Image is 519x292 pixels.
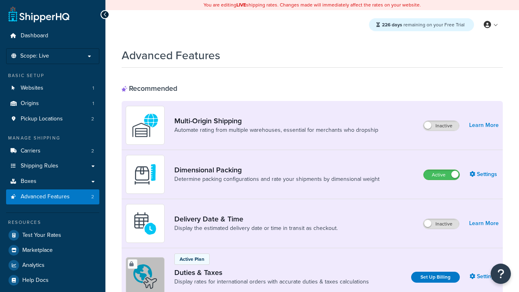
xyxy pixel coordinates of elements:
strong: 226 days [382,21,402,28]
span: 2 [91,148,94,155]
a: Websites1 [6,81,99,96]
li: Carriers [6,144,99,159]
a: Test Your Rates [6,228,99,243]
label: Inactive [423,121,459,131]
h1: Advanced Features [122,47,220,63]
span: Carriers [21,148,41,155]
span: Pickup Locations [21,116,63,122]
span: Advanced Features [21,193,70,200]
a: Boxes [6,174,99,189]
span: Analytics [22,262,45,269]
span: Scope: Live [20,53,49,60]
a: Dashboard [6,28,99,43]
span: 1 [92,85,94,92]
span: Shipping Rules [21,163,58,170]
div: Resources [6,219,99,226]
img: gfkeb5ejjkALwAAAABJRU5ErkJggg== [131,209,159,238]
span: Boxes [21,178,36,185]
a: Delivery Date & Time [174,215,338,223]
li: Advanced Features [6,189,99,204]
span: Help Docs [22,277,49,284]
span: Test Your Rates [22,232,61,239]
a: Dimensional Packing [174,165,380,174]
a: Learn More [469,120,499,131]
a: Analytics [6,258,99,273]
div: Basic Setup [6,72,99,79]
b: LIVE [236,1,246,9]
img: WatD5o0RtDAAAAAElFTkSuQmCC [131,111,159,140]
a: Settings [470,271,499,282]
button: Open Resource Center [491,264,511,284]
span: Websites [21,85,43,92]
div: Recommended [122,84,177,93]
li: Websites [6,81,99,96]
a: Determine packing configurations and rate your shipments by dimensional weight [174,175,380,183]
label: Active [424,170,459,180]
label: Inactive [423,219,459,229]
a: Carriers2 [6,144,99,159]
p: Active Plan [180,255,204,263]
span: Marketplace [22,247,53,254]
a: Multi-Origin Shipping [174,116,378,125]
a: Shipping Rules [6,159,99,174]
span: Dashboard [21,32,48,39]
a: Automate rating from multiple warehouses, essential for merchants who dropship [174,126,378,134]
a: Duties & Taxes [174,268,369,277]
li: Pickup Locations [6,112,99,127]
span: remaining on your Free Trial [382,21,465,28]
img: DTVBYsAAAAAASUVORK5CYII= [131,160,159,189]
span: 2 [91,116,94,122]
span: 2 [91,193,94,200]
a: Learn More [469,218,499,229]
a: Display rates for international orders with accurate duties & taxes calculations [174,278,369,286]
a: Help Docs [6,273,99,288]
a: Display the estimated delivery date or time in transit as checkout. [174,224,338,232]
a: Set Up Billing [411,272,460,283]
a: Settings [470,169,499,180]
a: Marketplace [6,243,99,258]
a: Origins1 [6,96,99,111]
span: Origins [21,100,39,107]
a: Advanced Features2 [6,189,99,204]
div: Manage Shipping [6,135,99,142]
span: 1 [92,100,94,107]
a: Pickup Locations2 [6,112,99,127]
li: Origins [6,96,99,111]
